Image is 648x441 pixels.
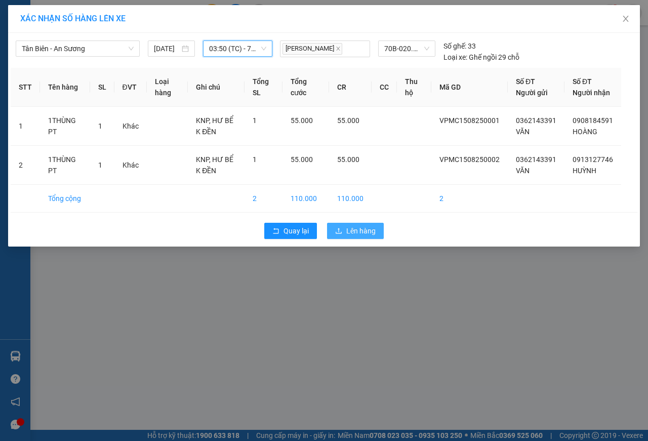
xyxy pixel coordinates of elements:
span: Bến xe [GEOGRAPHIC_DATA] [80,16,136,29]
td: 110.000 [329,185,372,213]
th: CR [329,68,372,107]
td: 2 [245,185,282,213]
span: Số ĐT [573,77,592,86]
td: Khác [114,107,147,146]
button: uploadLên hàng [327,223,384,239]
span: Người nhận [573,89,610,97]
th: CC [372,68,397,107]
th: Loại hàng [147,68,188,107]
span: VPMC1508250002 [51,64,108,72]
span: KNP, HƯ BỂ K ĐỀN [196,116,233,136]
th: Tên hàng [40,68,90,107]
th: Ghi chú [188,68,245,107]
span: 03:50 (TC) - 70B-020.13 [209,41,266,56]
span: 55.000 [291,155,313,164]
span: KNP, HƯ BỂ K ĐỀN [196,155,233,175]
img: logo [4,6,49,51]
span: Quay lại [283,225,309,236]
th: SL [90,68,114,107]
span: 55.000 [337,155,359,164]
span: VĂN [516,128,530,136]
span: Hotline: 19001152 [80,45,124,51]
span: 1 [98,161,102,169]
th: ĐVT [114,68,147,107]
span: VĂN [516,167,530,175]
td: 1THÙNG PT [40,146,90,185]
span: [PERSON_NAME] [282,43,342,55]
span: [PERSON_NAME]: [3,65,107,71]
td: 1 [11,107,40,146]
span: 70B-020.13 [384,41,429,56]
span: 55.000 [337,116,359,125]
th: Tổng SL [245,68,282,107]
th: Thu hộ [397,68,431,107]
span: 01 Võ Văn Truyện, KP.1, Phường 2 [80,30,139,43]
span: rollback [272,227,279,235]
span: XÁC NHẬN SỐ HÀNG LÊN XE [20,14,126,23]
div: Ghế ngồi 29 chỗ [443,52,519,63]
span: 0908184591 [573,116,613,125]
span: HUỲNH [573,167,596,175]
span: 55.000 [291,116,313,125]
span: Loại xe: [443,52,467,63]
span: 1 [98,122,102,130]
span: Số ĐT [516,77,535,86]
span: VPMC1508250001 [439,116,500,125]
span: Tân Biên - An Sương [22,41,134,56]
span: 1 [253,116,257,125]
span: close [622,15,630,23]
span: Số ghế: [443,41,466,52]
button: rollbackQuay lại [264,223,317,239]
span: 02:38:56 [DATE] [22,73,62,79]
span: close [336,46,341,51]
span: Người gửi [516,89,548,97]
input: 15/08/2025 [154,43,180,54]
span: VPMC1508250002 [439,155,500,164]
span: 1 [253,155,257,164]
span: 0362143391 [516,116,556,125]
td: Khác [114,146,147,185]
span: ----------------------------------------- [27,55,124,63]
th: Tổng cước [282,68,329,107]
span: HOÀNG [573,128,597,136]
span: upload [335,227,342,235]
span: Lên hàng [346,225,376,236]
span: 0913127746 [573,155,613,164]
th: Mã GD [431,68,508,107]
button: Close [612,5,640,33]
td: 2 [431,185,508,213]
div: 33 [443,41,476,52]
span: In ngày: [3,73,62,79]
td: 2 [11,146,40,185]
td: 1THÙNG PT [40,107,90,146]
td: 110.000 [282,185,329,213]
span: 0362143391 [516,155,556,164]
th: STT [11,68,40,107]
strong: ĐỒNG PHƯỚC [80,6,139,14]
td: Tổng cộng [40,185,90,213]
